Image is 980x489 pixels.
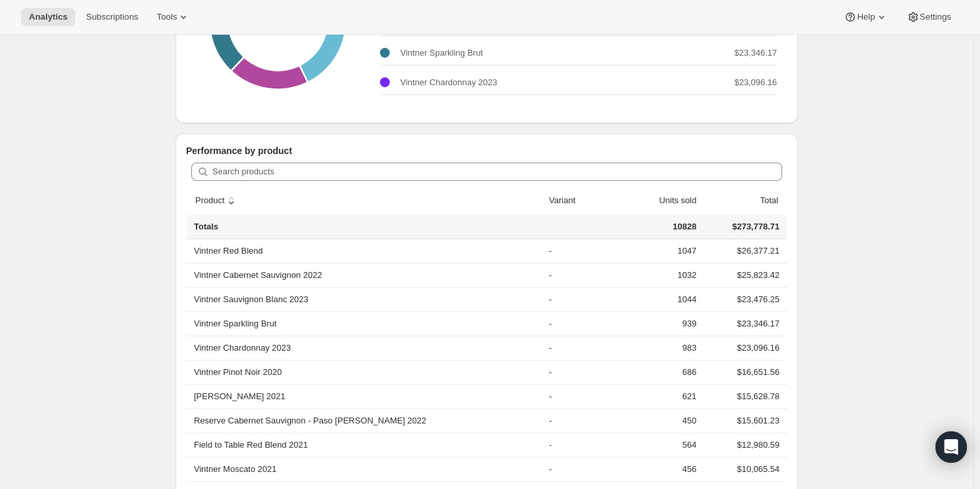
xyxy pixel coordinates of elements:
td: 10828 [614,215,700,239]
button: Subscriptions [78,8,146,26]
td: - [545,311,614,336]
td: $12,980.59 [700,433,787,457]
button: Tools [149,8,198,26]
p: Vintner Sparkling Brut [400,47,483,60]
td: - [545,433,614,457]
td: $25,823.42 [700,263,787,287]
td: 1044 [614,287,700,311]
td: - [545,360,614,384]
button: sort ascending byProduct [193,188,240,213]
td: - [545,336,614,360]
span: Subscriptions [86,12,138,22]
div: Open Intercom Messenger [935,431,967,463]
td: $15,601.23 [700,408,787,433]
td: - [545,287,614,311]
button: Units sold [644,188,698,213]
td: $23,346.17 [700,311,787,336]
input: Search products [212,163,782,181]
p: Vintner Chardonnay 2023 [400,76,497,89]
th: Vintner Pinot Noir 2020 [186,360,545,384]
p: $23,096.16 [734,76,777,89]
td: 939 [614,311,700,336]
th: Vintner Moscato 2021 [186,457,545,481]
th: Vintner Cabernet Sauvignon 2022 [186,263,545,287]
td: 450 [614,408,700,433]
span: Analytics [29,12,67,22]
th: [PERSON_NAME] 2021 [186,384,545,408]
span: Settings [920,12,951,22]
p: $23,346.17 [734,47,777,60]
button: Settings [899,8,959,26]
span: Tools [157,12,177,22]
p: Performance by product [186,144,787,157]
span: Help [857,12,875,22]
td: $15,628.78 [700,384,787,408]
td: - [545,408,614,433]
td: 456 [614,457,700,481]
td: 564 [614,433,700,457]
td: - [545,263,614,287]
th: Field to Table Red Blend 2021 [186,433,545,457]
th: Vintner Red Blend [186,239,545,263]
td: 1032 [614,263,700,287]
button: Analytics [21,8,75,26]
th: Reserve Cabernet Sauvignon - Paso [PERSON_NAME] 2022 [186,408,545,433]
td: $16,651.56 [700,360,787,384]
td: $26,377.21 [700,239,787,263]
td: $23,096.16 [700,336,787,360]
td: 1047 [614,239,700,263]
th: Vintner Sauvignon Blanc 2023 [186,287,545,311]
button: Total [745,188,780,213]
td: 621 [614,384,700,408]
th: Totals [186,215,545,239]
td: - [545,457,614,481]
td: 686 [614,360,700,384]
td: - [545,384,614,408]
td: $23,476.25 [700,287,787,311]
button: Variant [547,188,590,213]
td: $10,065.54 [700,457,787,481]
th: Vintner Sparkling Brut [186,311,545,336]
th: Vintner Chardonnay 2023 [186,336,545,360]
td: $273,778.71 [700,215,787,239]
td: 983 [614,336,700,360]
td: - [545,239,614,263]
button: Help [836,8,895,26]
